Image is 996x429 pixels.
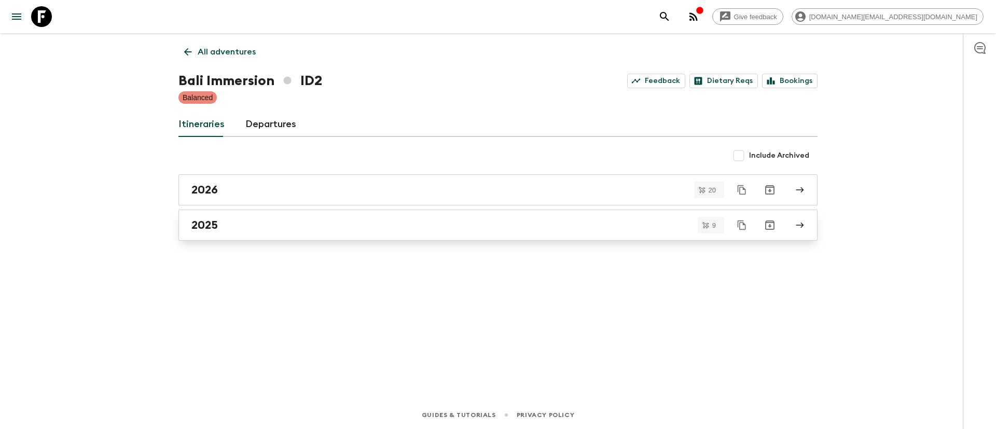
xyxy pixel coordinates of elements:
p: Balanced [183,92,213,103]
button: Duplicate [732,216,751,234]
a: Guides & Tutorials [422,409,496,421]
a: Bookings [762,74,818,88]
p: All adventures [198,46,256,58]
div: [DOMAIN_NAME][EMAIL_ADDRESS][DOMAIN_NAME] [792,8,984,25]
button: menu [6,6,27,27]
h1: Bali Immersion ID2 [178,71,322,91]
h2: 2026 [191,183,218,197]
button: Archive [759,179,780,200]
span: Include Archived [749,150,809,161]
a: Dietary Reqs [689,74,758,88]
span: 20 [702,187,722,193]
span: 9 [706,222,722,229]
h2: 2025 [191,218,218,232]
a: Feedback [627,74,685,88]
a: Give feedback [712,8,783,25]
a: 2026 [178,174,818,205]
span: Give feedback [728,13,783,21]
a: Privacy Policy [517,409,574,421]
a: All adventures [178,41,261,62]
a: 2025 [178,210,818,241]
button: Duplicate [732,181,751,199]
button: Archive [759,215,780,236]
span: [DOMAIN_NAME][EMAIL_ADDRESS][DOMAIN_NAME] [804,13,983,21]
a: Departures [245,112,296,137]
a: Itineraries [178,112,225,137]
button: search adventures [654,6,675,27]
